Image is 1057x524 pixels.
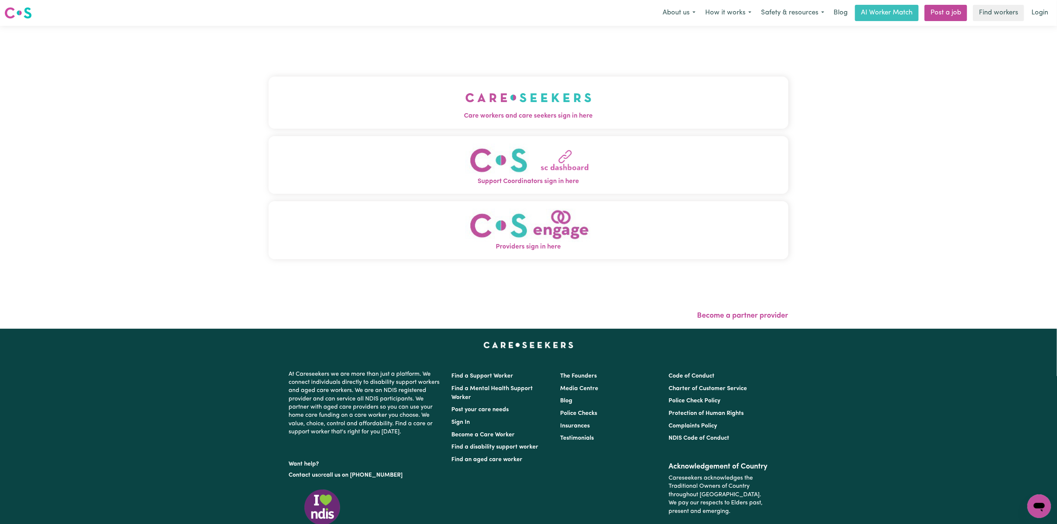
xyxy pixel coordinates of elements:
[697,312,788,320] a: Become a partner provider
[289,468,443,482] p: or
[560,435,594,441] a: Testimonials
[484,342,573,348] a: Careseekers home page
[925,5,967,21] a: Post a job
[560,373,597,379] a: The Founders
[452,457,523,463] a: Find an aged care worker
[4,6,32,20] img: Careseekers logo
[1027,5,1053,21] a: Login
[269,111,788,121] span: Care workers and care seekers sign in here
[855,5,919,21] a: AI Worker Match
[269,242,788,252] span: Providers sign in here
[829,5,852,21] a: Blog
[324,472,403,478] a: call us on [PHONE_NUMBER]
[560,398,572,404] a: Blog
[269,201,788,259] button: Providers sign in here
[669,398,720,404] a: Police Check Policy
[669,386,747,392] a: Charter of Customer Service
[452,373,514,379] a: Find a Support Worker
[560,410,597,416] a: Police Checks
[669,435,729,441] a: NDIS Code of Conduct
[560,386,598,392] a: Media Centre
[1027,494,1051,518] iframe: Button to launch messaging window, conversation in progress
[756,5,829,21] button: Safety & resources
[669,410,744,416] a: Protection of Human Rights
[452,432,515,438] a: Become a Care Worker
[269,177,788,186] span: Support Coordinators sign in here
[669,462,768,471] h2: Acknowledgement of Country
[700,5,756,21] button: How it works
[4,4,32,21] a: Careseekers logo
[669,471,768,518] p: Careseekers acknowledges the Traditional Owners of Country throughout [GEOGRAPHIC_DATA]. We pay o...
[560,423,590,429] a: Insurances
[452,444,539,450] a: Find a disability support worker
[269,136,788,194] button: Support Coordinators sign in here
[973,5,1024,21] a: Find workers
[669,423,717,429] a: Complaints Policy
[269,77,788,128] button: Care workers and care seekers sign in here
[669,373,714,379] a: Code of Conduct
[289,457,443,468] p: Want help?
[452,419,470,425] a: Sign In
[289,367,443,439] p: At Careseekers we are more than just a platform. We connect individuals directly to disability su...
[452,386,533,400] a: Find a Mental Health Support Worker
[452,407,509,413] a: Post your care needs
[658,5,700,21] button: About us
[289,472,318,478] a: Contact us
